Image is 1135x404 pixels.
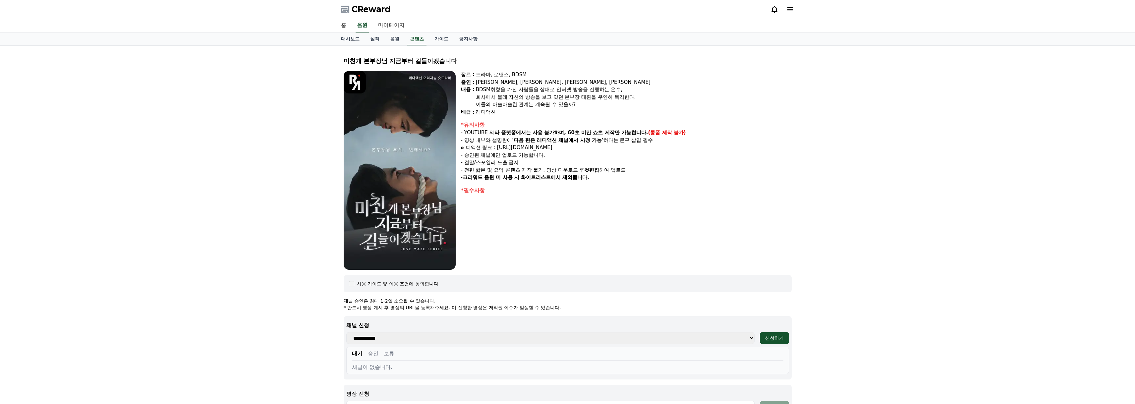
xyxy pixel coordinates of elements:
a: CReward [341,4,391,15]
div: 신청하기 [765,335,784,341]
div: 드라마, 로맨스, BDSM [476,71,792,79]
div: 채널이 없습니다. [352,363,783,371]
p: - 승인된 채널에만 업로드 가능합니다. [461,151,792,159]
a: 실적 [365,33,385,45]
p: 레디액션 링크 : [URL][DOMAIN_NAME] [461,144,792,151]
img: logo [344,71,366,93]
span: CReward [352,4,391,15]
button: 대기 [352,350,363,358]
button: 승인 [368,350,378,358]
strong: '다음 편은 레디액션 채널에서 시청 가능' [512,137,603,143]
a: 가이드 [429,33,454,45]
p: - 영상 내부와 설명란에 하다는 문구 삽입 필수 [461,137,792,144]
strong: 컷편집 [584,167,599,173]
div: *유의사항 [461,121,792,129]
strong: (롱폼 제작 불가) [648,130,686,136]
a: 음원 [385,33,405,45]
div: [PERSON_NAME], [PERSON_NAME], [PERSON_NAME], [PERSON_NAME] [476,79,792,86]
div: 이들의 아슬아슬한 관계는 계속될 수 있을까? [476,101,792,108]
div: *필수사항 [461,187,792,195]
div: 미친개 본부장님 지금부터 길들이겠습니다 [344,56,792,66]
p: 영상 신청 [346,390,789,398]
div: 출연 : [461,79,475,86]
a: 마이페이지 [373,19,410,32]
p: - 전편 합본 및 요약 콘텐츠 제작 불가. 영상 다운로드 후 하여 업로드 [461,166,792,174]
p: - YOUTUBE 외 [461,129,792,137]
div: 레디액션 [476,108,792,116]
p: 채널 신청 [346,321,789,329]
button: 신청하기 [760,332,789,344]
a: 음원 [356,19,369,32]
div: 회사에서 몰래 자신의 방송을 보고 있던 본부장 태환을 우연히 목격한다. [476,93,792,101]
a: 대시보드 [336,33,365,45]
div: 사용 가이드 및 이용 조건에 동의합니다. [357,280,440,287]
strong: 크리워드 음원 미 사용 시 화이트리스트에서 제외됩니다. [463,174,589,180]
p: - [461,174,792,181]
a: 홈 [336,19,352,32]
a: 공지사항 [454,33,483,45]
div: BDSM취향을 가진 사람들을 상대로 인터넷 방송을 진행하는 은수, [476,86,792,93]
div: 배급 : [461,108,475,116]
img: video [344,71,456,270]
p: 채널 승인은 최대 1-2일 소요될 수 있습니다. [344,298,792,304]
strong: 타 플랫폼에서는 사용 불가하며, 60초 미만 쇼츠 제작만 가능합니다. [494,130,648,136]
button: 보류 [384,350,394,358]
p: * 반드시 영상 게시 후 영상의 URL을 등록해주세요. 미 신청한 영상은 저작권 이슈가 발생할 수 있습니다. [344,304,792,311]
p: - 결말/스포일러 노출 금지 [461,159,792,166]
a: 콘텐츠 [407,33,426,45]
div: 내용 : [461,86,475,108]
div: 장르 : [461,71,475,79]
